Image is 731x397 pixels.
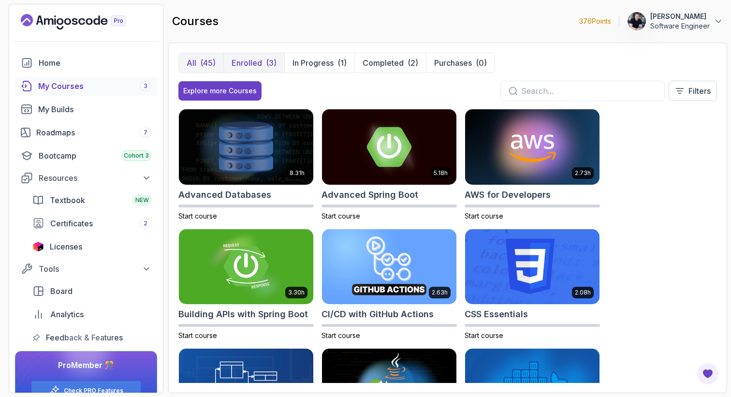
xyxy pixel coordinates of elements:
[650,12,710,21] p: [PERSON_NAME]
[322,188,418,202] h2: Advanced Spring Boot
[465,109,599,185] img: AWS for Developers card
[27,191,157,210] a: textbook
[15,123,157,142] a: roadmaps
[144,220,147,227] span: 2
[408,57,418,69] div: (2)
[15,260,157,278] button: Tools
[696,362,719,385] button: Open Feedback Button
[575,169,591,177] p: 2.73h
[50,241,82,252] span: Licenses
[579,16,611,26] p: 376 Points
[144,129,147,136] span: 7
[187,57,196,69] p: All
[21,14,148,29] a: Landing page
[39,150,151,162] div: Bootcamp
[50,309,84,320] span: Analytics
[669,81,717,101] button: Filters
[50,285,73,297] span: Board
[322,212,360,220] span: Start course
[434,169,448,177] p: 5.18h
[688,85,711,97] p: Filters
[124,152,149,160] span: Cohort 3
[628,12,646,30] img: user profile image
[465,212,503,220] span: Start course
[32,242,44,251] img: jetbrains icon
[288,289,305,296] p: 3.30h
[38,103,151,115] div: My Builds
[135,196,149,204] span: NEW
[15,76,157,96] a: courses
[27,305,157,324] a: analytics
[179,109,313,185] img: Advanced Databases card
[465,308,528,321] h2: CSS Essentials
[15,146,157,165] a: bootcamp
[426,53,495,73] button: Purchases(0)
[178,188,271,202] h2: Advanced Databases
[50,218,93,229] span: Certificates
[46,332,123,343] span: Feedback & Features
[284,53,354,73] button: In Progress(1)
[627,12,723,31] button: user profile image[PERSON_NAME]Software Engineer
[172,14,219,29] h2: courses
[434,57,472,69] p: Purchases
[266,57,277,69] div: (3)
[322,229,456,305] img: CI/CD with GitHub Actions card
[36,127,151,138] div: Roadmaps
[27,214,157,233] a: certificates
[465,188,551,202] h2: AWS for Developers
[575,289,591,296] p: 2.08h
[178,308,308,321] h2: Building APIs with Spring Boot
[39,263,151,275] div: Tools
[183,86,257,96] div: Explore more Courses
[322,109,456,185] img: Advanced Spring Boot card
[322,308,434,321] h2: CI/CD with GitHub Actions
[15,53,157,73] a: home
[322,331,360,339] span: Start course
[39,57,151,69] div: Home
[27,281,157,301] a: board
[15,169,157,187] button: Resources
[363,57,404,69] p: Completed
[27,237,157,256] a: licenses
[650,21,710,31] p: Software Engineer
[179,53,223,73] button: All(45)
[38,80,151,92] div: My Courses
[232,57,262,69] p: Enrolled
[292,57,334,69] p: In Progress
[476,57,487,69] div: (0)
[50,194,85,206] span: Textbook
[290,169,305,177] p: 8.31h
[521,85,657,97] input: Search...
[178,81,262,101] button: Explore more Courses
[178,212,217,220] span: Start course
[27,328,157,347] a: feedback
[144,82,147,90] span: 3
[39,172,151,184] div: Resources
[465,229,599,305] img: CSS Essentials card
[223,53,284,73] button: Enrolled(3)
[432,289,448,296] p: 2.63h
[200,57,216,69] div: (45)
[337,57,347,69] div: (1)
[15,100,157,119] a: builds
[64,387,123,395] a: Check PRO Features
[178,331,217,339] span: Start course
[465,331,503,339] span: Start course
[354,53,426,73] button: Completed(2)
[179,229,313,305] img: Building APIs with Spring Boot card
